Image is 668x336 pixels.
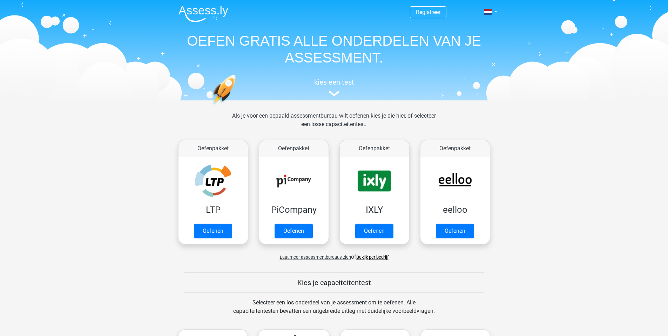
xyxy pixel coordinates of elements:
[173,247,495,261] div: of
[211,74,263,138] img: oefenen
[329,91,339,96] img: assessment
[173,78,495,97] a: kies een test
[275,224,313,238] a: Oefenen
[355,224,393,238] a: Oefenen
[178,6,228,22] img: Assessly
[227,298,441,324] div: Selecteer een los onderdeel van je assessment om te oefenen. Alle capaciteitentesten bevatten een...
[227,112,441,137] div: Als je voor een bepaald assessmentbureau wilt oefenen kies je die hier, of selecteer een losse ca...
[280,255,351,260] span: Laat meer assessmentbureaus zien
[173,32,495,66] h1: OEFEN GRATIS ALLE ONDERDELEN VAN JE ASSESSMENT.
[173,78,495,86] h5: kies een test
[436,224,474,238] a: Oefenen
[184,278,484,287] h5: Kies je capaciteitentest
[194,224,232,238] a: Oefenen
[356,255,389,260] a: Bekijk per bedrijf
[416,9,440,15] a: Registreer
